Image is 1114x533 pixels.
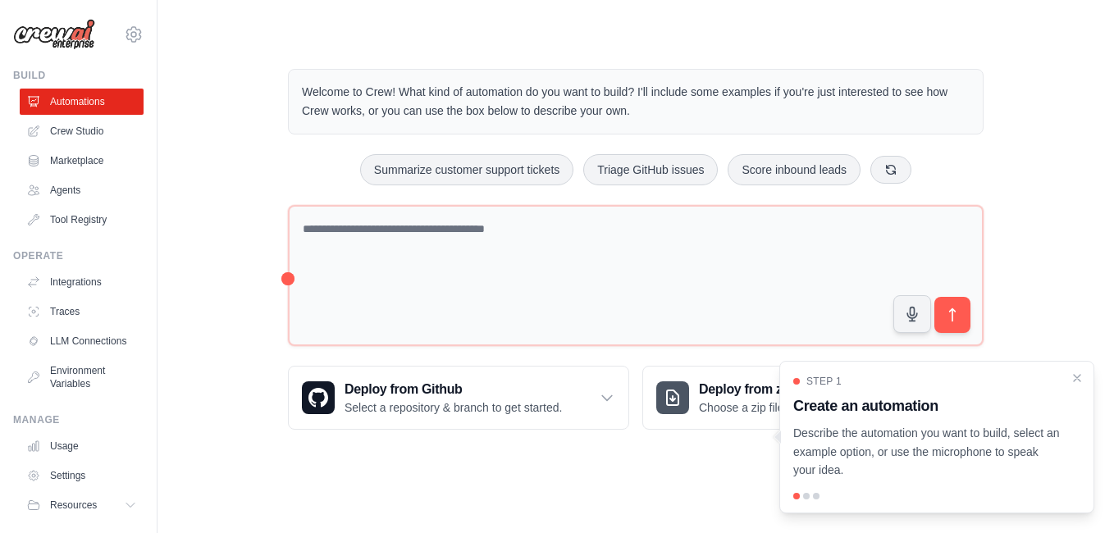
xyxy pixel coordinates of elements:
[20,433,144,459] a: Usage
[20,207,144,233] a: Tool Registry
[728,154,861,185] button: Score inbound leads
[20,298,144,325] a: Traces
[1071,371,1084,385] button: Close walkthrough
[20,118,144,144] a: Crew Studio
[50,499,97,512] span: Resources
[360,154,573,185] button: Summarize customer support tickets
[583,154,718,185] button: Triage GitHub issues
[13,19,95,50] img: Logo
[20,148,144,174] a: Marketplace
[13,69,144,82] div: Build
[20,177,144,203] a: Agents
[13,413,144,426] div: Manage
[20,328,144,354] a: LLM Connections
[20,89,144,115] a: Automations
[793,394,1061,417] h3: Create an automation
[806,375,842,388] span: Step 1
[699,380,838,399] h3: Deploy from zip file
[20,269,144,295] a: Integrations
[20,462,144,489] a: Settings
[20,492,144,518] button: Resources
[20,358,144,397] a: Environment Variables
[699,399,838,416] p: Choose a zip file to upload.
[302,83,970,121] p: Welcome to Crew! What kind of automation do you want to build? I'll include some examples if you'...
[345,399,562,416] p: Select a repository & branch to get started.
[793,424,1061,480] p: Describe the automation you want to build, select an example option, or use the microphone to spe...
[13,249,144,262] div: Operate
[345,380,562,399] h3: Deploy from Github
